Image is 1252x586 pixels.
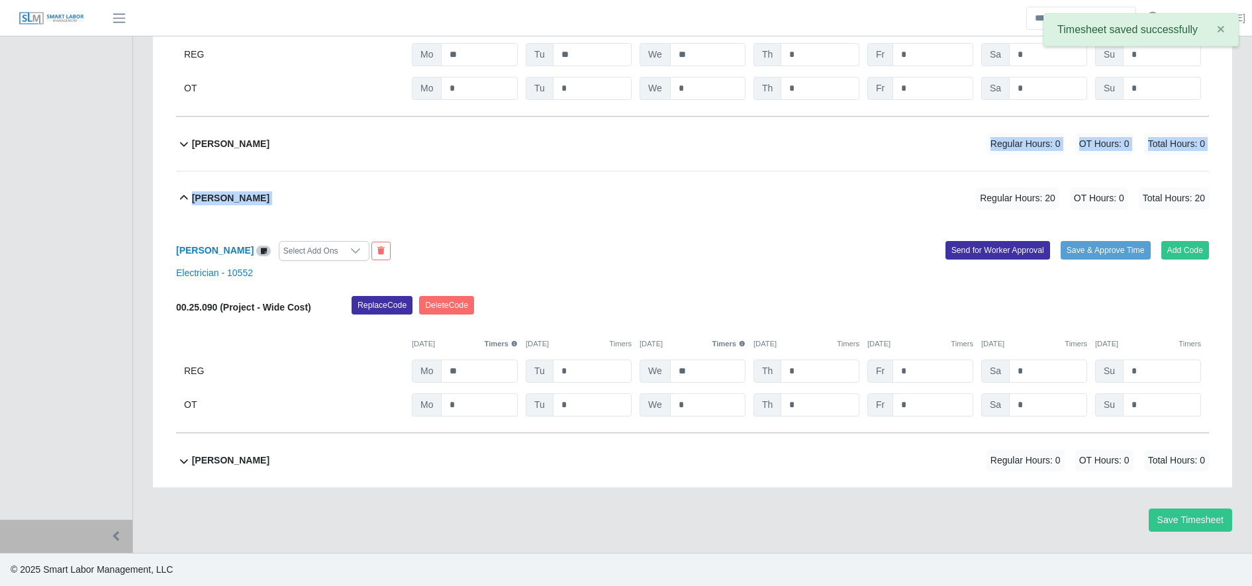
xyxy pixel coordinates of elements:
button: [PERSON_NAME] Regular Hours: 20 OT Hours: 0 Total Hours: 20 [176,171,1209,225]
span: Th [753,393,781,416]
span: We [640,393,671,416]
span: Mo [412,393,442,416]
span: Fr [867,360,893,383]
span: Total Hours: 0 [1144,133,1209,155]
b: [PERSON_NAME] [192,137,269,151]
a: [PERSON_NAME] [1169,11,1245,25]
div: [DATE] [1095,338,1201,350]
button: Timers [837,338,859,350]
b: [PERSON_NAME] [192,454,269,467]
div: [DATE] [640,338,746,350]
span: Su [1095,43,1124,66]
button: Timers [951,338,973,350]
button: Send for Worker Approval [945,241,1050,260]
button: Save Timesheet [1149,509,1232,532]
span: Tu [526,43,554,66]
span: Regular Hours: 20 [976,187,1059,209]
div: [DATE] [981,338,1087,350]
div: Timesheet saved successfully [1043,13,1239,46]
div: [DATE] [526,338,632,350]
div: REG [184,43,404,66]
button: Timers [485,338,518,350]
button: End Worker & Remove from the Timesheet [371,242,391,260]
span: Tu [526,360,554,383]
span: Th [753,77,781,100]
a: Electrician - 10552 [176,268,253,278]
span: Fr [867,43,893,66]
button: Timers [609,338,632,350]
span: Th [753,43,781,66]
span: Total Hours: 0 [1144,450,1209,471]
span: Sa [981,393,1010,416]
div: OT [184,77,404,100]
span: × [1217,21,1225,36]
span: Mo [412,77,442,100]
input: Search [1026,7,1136,30]
span: We [640,77,671,100]
span: Su [1095,360,1124,383]
b: [PERSON_NAME] [192,191,269,205]
span: Fr [867,77,893,100]
b: 00.25.090 (Project - Wide Cost) [176,302,311,313]
span: OT Hours: 0 [1070,187,1128,209]
div: OT [184,393,404,416]
div: [DATE] [412,338,518,350]
span: © 2025 Smart Labor Management, LLC [11,564,173,575]
button: [PERSON_NAME] Regular Hours: 0 OT Hours: 0 Total Hours: 0 [176,434,1209,487]
span: Sa [981,360,1010,383]
span: Tu [526,77,554,100]
span: Sa [981,43,1010,66]
span: Mo [412,43,442,66]
span: Su [1095,77,1124,100]
span: OT Hours: 0 [1075,133,1133,155]
span: Mo [412,360,442,383]
span: Tu [526,393,554,416]
button: DeleteCode [419,296,474,315]
button: Timers [712,338,746,350]
span: We [640,360,671,383]
span: Sa [981,77,1010,100]
span: Total Hours: 20 [1139,187,1209,209]
div: REG [184,360,404,383]
button: Save & Approve Time [1061,241,1151,260]
span: Th [753,360,781,383]
span: Fr [867,393,893,416]
div: [DATE] [753,338,859,350]
img: SLM Logo [19,11,85,26]
button: Add Code [1161,241,1210,260]
button: ReplaceCode [352,296,412,315]
span: Regular Hours: 0 [987,450,1065,471]
div: Select Add Ons [279,242,342,260]
span: OT Hours: 0 [1075,450,1133,471]
span: We [640,43,671,66]
button: Timers [1065,338,1087,350]
span: Su [1095,393,1124,416]
div: [DATE] [867,338,973,350]
a: [PERSON_NAME] [176,245,254,256]
span: Regular Hours: 0 [987,133,1065,155]
button: [PERSON_NAME] Regular Hours: 0 OT Hours: 0 Total Hours: 0 [176,117,1209,171]
button: Timers [1179,338,1201,350]
a: View/Edit Notes [256,245,271,256]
